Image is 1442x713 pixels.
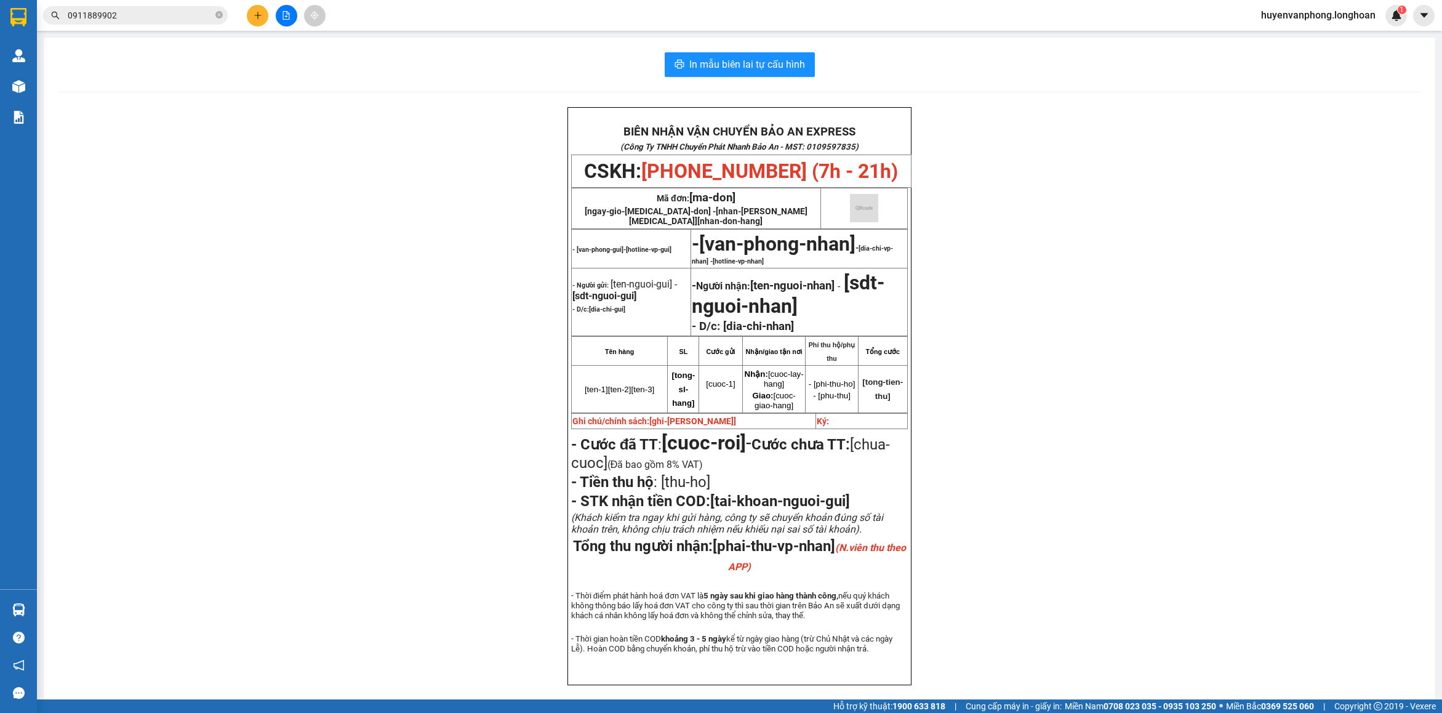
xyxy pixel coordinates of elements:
span: (Khách kiểm tra ngay khi gửi hàng, công ty sẽ chuyển khoản đúng số tài khoản trên, không chịu trá... [571,512,883,535]
span: [thu-ho] [657,473,710,491]
span: - [662,431,751,454]
strong: Nhận/giao tận nơi [746,348,803,355]
span: Miền Bắc [1226,699,1314,713]
strong: Nhận: [745,369,768,379]
span: [ten-1] [585,385,608,394]
span: - [692,232,699,256]
strong: (Công Ty TNHH Chuyển Phát Nhanh Bảo An - MST: 0109597835) [620,142,859,151]
span: [cuoc-giao-hang] [752,391,795,410]
strong: - D/c: [692,320,720,333]
span: [ten-nguoi-gui] - [572,278,677,302]
strong: - Tiền thu hộ [571,473,654,491]
span: plus [254,11,262,20]
span: In mẫu biên lai tự cấu hình [689,57,805,72]
strong: khoảng 3 - 5 ngày [661,634,726,643]
span: notification [13,659,25,671]
span: [ngay-gio-[MEDICAL_DATA]-don] - [585,206,807,226]
span: huyenvanphong.longhoan [1251,7,1385,23]
strong: - Cước đã TT [571,436,659,453]
span: printer [675,59,684,71]
img: solution-icon [12,111,25,124]
button: file-add [276,5,297,26]
strong: [dia-chi-nhan] [723,320,794,333]
span: caret-down [1419,10,1430,21]
img: warehouse-icon [12,80,25,93]
strong: - [692,279,835,292]
strong: [cuoc-roi] [662,431,746,454]
strong: 5 ngày sau khi giao hàng thành công, [703,591,838,600]
strong: BIÊN NHẬN VẬN CHUYỂN BẢO AN EXPRESS [623,125,855,139]
span: close-circle [215,11,223,18]
sup: 1 [1398,6,1406,14]
span: [ten-2] [608,385,631,394]
span: - [van-phong-gui]- [572,246,671,254]
strong: 1900 633 818 [892,701,945,711]
span: - STK nhận tiền COD: [571,493,850,510]
span: - [phu-thu] [813,391,851,400]
strong: 0369 525 060 [1261,701,1314,711]
span: : [571,436,752,453]
span: [hotline-vp-nhan] [713,257,764,265]
span: message [13,687,25,699]
strong: Ký: [817,416,829,426]
button: printerIn mẫu biên lai tự cấu hình [665,52,815,77]
span: CSKH: [584,159,898,183]
input: Tìm tên, số ĐT hoặc mã đơn [68,9,213,22]
span: question-circle [13,632,25,643]
strong: - D/c: [572,305,625,313]
span: copyright [1374,702,1382,711]
span: [ten-nguoi-nhan] [750,279,835,292]
strong: Phí thu hộ/phụ thu [809,341,855,362]
span: Người nhận: [696,280,835,292]
span: Mã đơn: [657,193,735,203]
span: [ma-don] [689,191,735,204]
span: Hỗ trợ kỹ thuật: [833,699,945,713]
img: logo-vxr [10,8,26,26]
span: | [1323,699,1325,713]
span: - [835,280,844,292]
span: : [571,473,710,491]
strong: Cước chưa TT: [751,436,850,453]
span: file-add [282,11,290,20]
span: ⚪️ [1219,704,1223,709]
span: [dia-chi-gui] [589,305,625,313]
span: [cuoc-lay-hang] [745,369,804,389]
em: (N.viên thu theo APP) [728,542,906,573]
span: | [955,699,956,713]
span: [cuoc-1] [706,379,735,389]
span: [tai-khoan-nguoi-gui] [710,493,850,510]
span: close-circle [215,10,223,22]
span: [PHONE_NUMBER] (7h - 21h) [641,159,898,183]
span: - [phi-thu-ho] [809,379,855,389]
strong: 0708 023 035 - 0935 103 250 [1104,701,1216,711]
span: [nhan-[PERSON_NAME][MEDICAL_DATA]] [629,206,807,226]
span: aim [310,11,319,20]
img: qr-code [850,194,878,222]
span: Cung cấp máy in - giấy in: [966,699,1062,713]
span: [sdt-nguoi-gui] [572,290,636,302]
strong: SL [679,348,688,355]
img: warehouse-icon [12,49,25,62]
strong: - Người gửi: [572,281,609,289]
span: - Thời gian hoàn tiền COD kể từ ngày giao hàng (trừ Chủ Nhật và các ngày Lễ). Hoàn COD bằng chuyể... [571,634,892,653]
button: aim [304,5,326,26]
strong: Cước gửi [706,348,735,355]
button: plus [247,5,268,26]
span: search [51,11,60,20]
strong: Tên hàng [605,348,634,355]
strong: Giao: [752,391,773,400]
span: [tong-sl-hang] [671,371,695,408]
span: [sdt-nguoi-nhan] [692,271,884,318]
span: [tong-tien-thu] [862,377,903,401]
span: - Thời điểm phát hành hoá đơn VAT là nếu quý khách không thông báo lấy hoá đơn VAT cho công ty th... [571,591,900,620]
span: [hotline-vp-gui] [626,246,671,254]
span: [phai-thu-vp-nhan] [713,538,906,574]
span: [nhan-don-hang] [697,216,763,226]
span: - [692,243,893,265]
span: [van-phong-nhan] [699,232,855,256]
img: warehouse-icon [12,603,25,616]
span: (Đã bao gồm 8% VAT) [607,459,703,470]
img: icon-new-feature [1391,10,1402,21]
span: Miền Nam [1065,699,1216,713]
strong: Ghi chú/chính sách: [572,416,736,426]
